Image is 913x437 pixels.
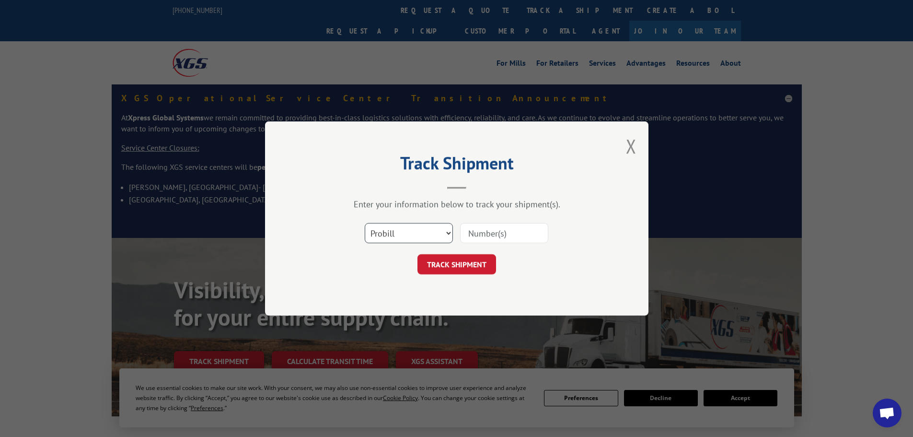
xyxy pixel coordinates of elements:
[626,133,636,159] button: Close modal
[313,156,601,175] h2: Track Shipment
[313,199,601,210] div: Enter your information below to track your shipment(s).
[460,223,548,243] input: Number(s)
[873,399,901,427] a: Open chat
[417,254,496,274] button: TRACK SHIPMENT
